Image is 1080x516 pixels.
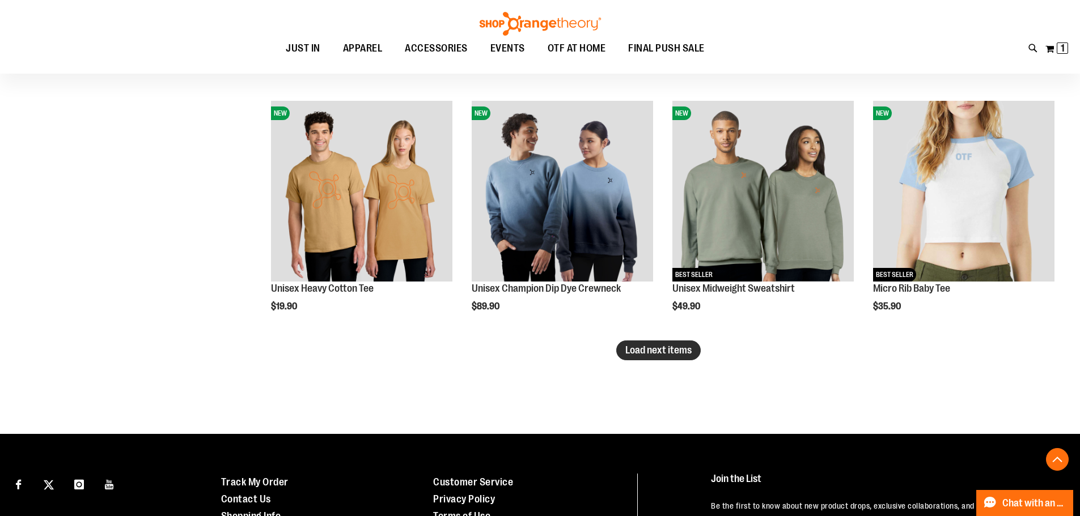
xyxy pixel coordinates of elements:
[873,283,950,294] a: Micro Rib Baby Tee
[873,268,916,282] span: BEST SELLER
[976,490,1074,516] button: Chat with an Expert
[672,268,715,282] span: BEST SELLER
[433,476,513,488] a: Customer Service
[332,36,394,62] a: APPAREL
[867,95,1060,341] div: product
[271,301,299,312] span: $19.90
[548,36,606,61] span: OTF AT HOME
[343,36,383,61] span: APPAREL
[39,474,59,493] a: Visit our X page
[672,301,702,312] span: $49.90
[873,301,903,312] span: $35.90
[472,101,653,282] img: Unisex Champion Dip Dye Crewneck
[667,95,859,341] div: product
[393,36,479,62] a: ACCESSORIES
[617,36,716,62] a: FINAL PUSH SALE
[271,283,374,294] a: Unisex Heavy Cotton Tee
[672,106,691,120] span: NEW
[628,36,705,61] span: FINAL PUSH SALE
[271,106,290,120] span: NEW
[405,36,468,61] span: ACCESSORIES
[711,500,1054,511] p: Be the first to know about new product drops, exclusive collaborations, and shopping events!
[672,101,854,284] a: Unisex Midweight SweatshirtNEWBEST SELLER
[1046,448,1069,471] button: Back To Top
[9,474,28,493] a: Visit our Facebook page
[433,493,495,505] a: Privacy Policy
[490,36,525,61] span: EVENTS
[265,95,458,341] div: product
[472,301,501,312] span: $89.90
[1002,498,1066,509] span: Chat with an Expert
[478,12,603,36] img: Shop Orangetheory
[271,101,452,282] img: Unisex Heavy Cotton Tee
[466,95,659,341] div: product
[221,493,271,505] a: Contact Us
[274,36,332,61] a: JUST IN
[672,101,854,282] img: Unisex Midweight Sweatshirt
[616,340,701,360] button: Load next items
[44,480,54,490] img: Twitter
[271,101,452,284] a: Unisex Heavy Cotton TeeNEW
[1061,42,1065,54] span: 1
[472,106,490,120] span: NEW
[100,474,120,493] a: Visit our Youtube page
[873,101,1054,284] a: Micro Rib Baby TeeNEWBEST SELLER
[873,106,892,120] span: NEW
[625,344,692,356] span: Load next items
[672,283,795,294] a: Unisex Midweight Sweatshirt
[221,476,289,488] a: Track My Order
[472,101,653,284] a: Unisex Champion Dip Dye CrewneckNEW
[472,283,621,294] a: Unisex Champion Dip Dye Crewneck
[536,36,617,62] a: OTF AT HOME
[69,474,89,493] a: Visit our Instagram page
[711,474,1054,494] h4: Join the List
[479,36,536,62] a: EVENTS
[873,101,1054,282] img: Micro Rib Baby Tee
[286,36,320,61] span: JUST IN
